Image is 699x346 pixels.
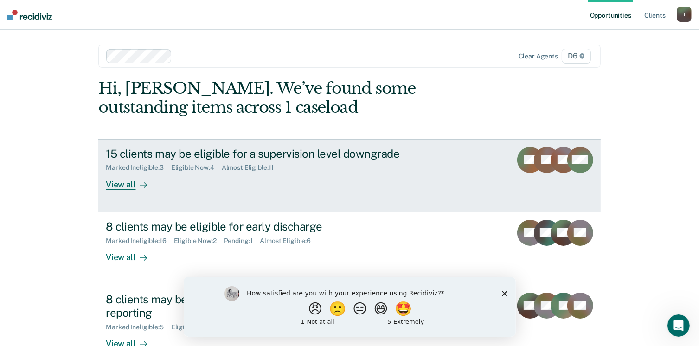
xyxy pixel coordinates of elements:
iframe: Intercom live chat [667,314,690,337]
img: Recidiviz [7,10,52,20]
div: View all [106,244,158,263]
div: View all [106,172,158,190]
div: Eligible Now : 4 [171,323,222,331]
div: Eligible Now : 4 [171,164,222,172]
div: Marked Ineligible : 5 [106,323,171,331]
div: 15 clients may be eligible for a supervision level downgrade [106,147,431,160]
div: 8 clients may be eligible for downgrade to a minimum telephone reporting [106,293,431,320]
a: 15 clients may be eligible for a supervision level downgradeMarked Ineligible:3Eligible Now:4Almo... [98,139,600,212]
div: Marked Ineligible : 16 [106,237,173,245]
div: 8 clients may be eligible for early discharge [106,220,431,233]
div: Clear agents [519,52,558,60]
a: 8 clients may be eligible for early dischargeMarked Ineligible:16Eligible Now:2Pending:1Almost El... [98,212,600,285]
div: Marked Ineligible : 3 [106,164,171,172]
div: Eligible Now : 2 [174,237,224,245]
span: D6 [562,49,591,64]
button: J [677,7,692,22]
div: Almost Eligible : 11 [222,164,282,172]
div: Almost Eligible : 6 [260,237,318,245]
div: Pending : 1 [224,237,260,245]
div: Hi, [PERSON_NAME]. We’ve found some outstanding items across 1 caseload [98,79,500,117]
iframe: Survey by Kim from Recidiviz [184,277,516,337]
